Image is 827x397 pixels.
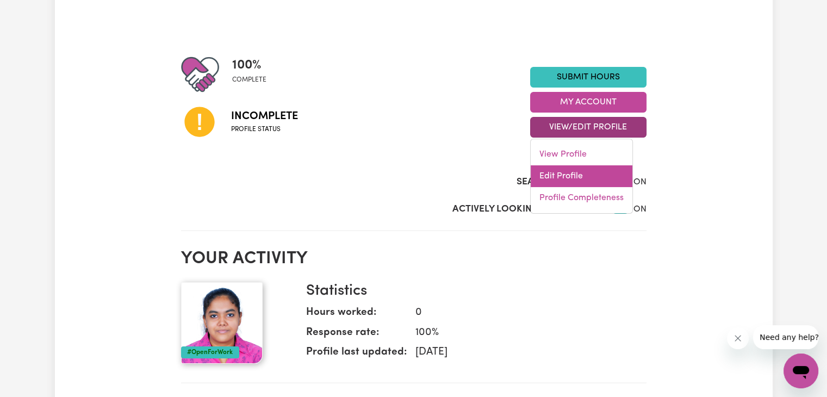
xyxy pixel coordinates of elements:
a: Profile Completeness [531,187,632,209]
dd: [DATE] [407,345,638,361]
iframe: Close message [727,327,749,349]
label: Search Visibility [517,175,599,189]
div: #OpenForWork [181,346,239,358]
iframe: Button to launch messaging window [784,353,818,388]
span: ON [633,178,646,187]
div: View/Edit Profile [530,139,633,214]
dd: 0 [407,305,638,321]
h2: Your activity [181,249,646,269]
div: Profile completeness: 100% [232,55,275,94]
a: Edit Profile [531,165,632,187]
span: ON [633,205,646,214]
h3: Statistics [306,282,638,301]
label: Actively Looking for Clients [452,202,599,216]
dd: 100 % [407,325,638,341]
span: 100 % [232,55,266,75]
button: My Account [530,92,646,113]
iframe: Message from company [753,325,818,349]
span: Profile status [231,125,298,134]
span: Need any help? [7,8,66,16]
span: complete [232,75,266,85]
dt: Response rate: [306,325,407,345]
img: Your profile picture [181,282,263,364]
a: Submit Hours [530,67,646,88]
a: View Profile [531,144,632,165]
span: Incomplete [231,108,298,125]
button: View/Edit Profile [530,117,646,138]
dt: Profile last updated: [306,345,407,365]
dt: Hours worked: [306,305,407,325]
